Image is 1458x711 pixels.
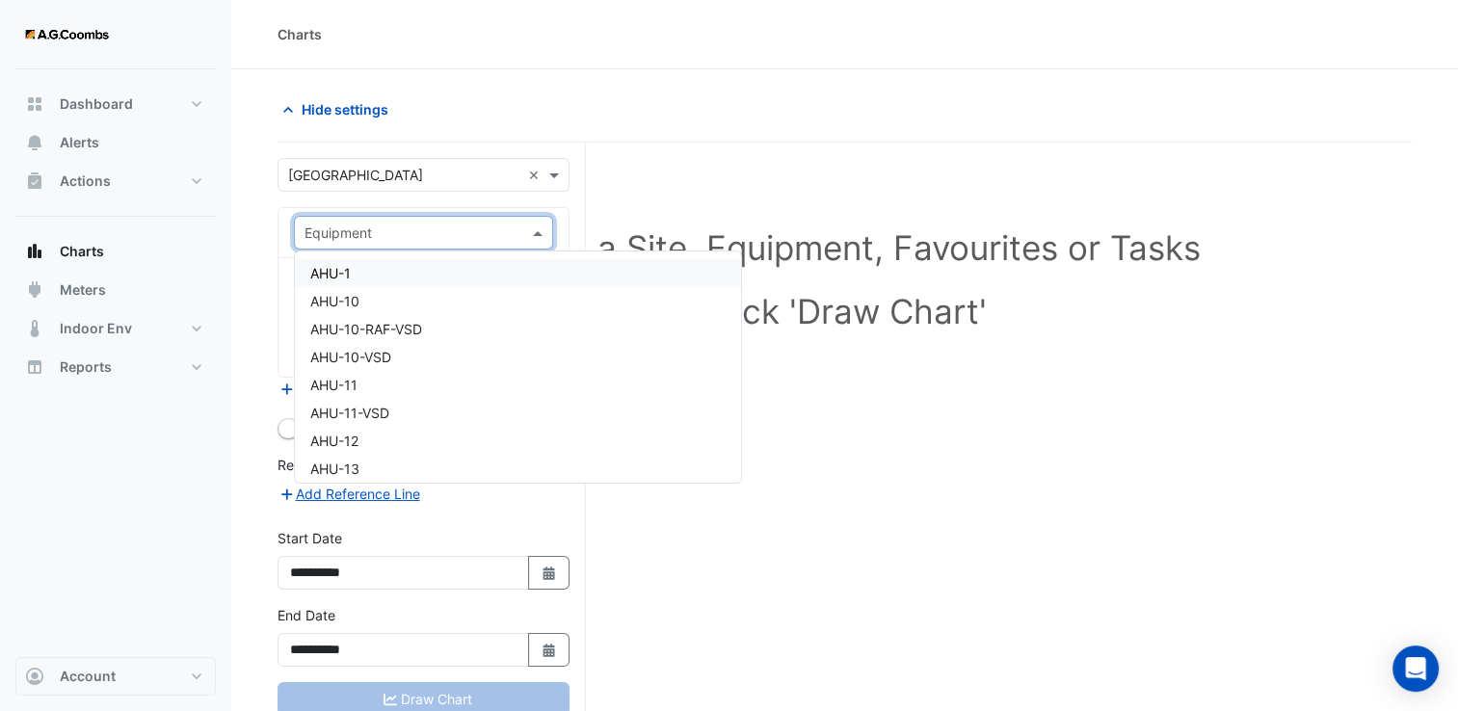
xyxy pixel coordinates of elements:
h1: Select a Site, Equipment, Favourites or Tasks [320,227,1369,268]
span: Indoor Env [60,319,132,338]
button: Alerts [15,123,216,162]
button: Dashboard [15,85,216,123]
fa-icon: Select Date [541,642,558,658]
button: Account [15,657,216,696]
button: Reports [15,348,216,386]
span: Alerts [60,133,99,152]
span: Account [60,667,116,686]
button: Meters [15,271,216,309]
span: AHU-1 [310,265,351,281]
label: End Date [278,605,335,625]
app-icon: Indoor Env [25,319,44,338]
span: Clear [528,165,544,185]
span: Dashboard [60,94,133,114]
label: Start Date [278,528,342,548]
span: Reports [60,357,112,377]
label: Reference Lines [278,455,379,475]
app-icon: Reports [25,357,44,377]
app-icon: Meters [25,280,44,300]
ng-dropdown-panel: Options list [294,250,742,484]
button: Indoor Env [15,309,216,348]
span: Charts [60,242,104,261]
span: AHU-10-RAF-VSD [310,321,422,337]
span: AHU-10 [310,293,359,309]
span: AHU-10-VSD [310,349,391,365]
button: Add Reference Line [278,483,421,505]
button: Charts [15,232,216,271]
div: Charts [278,24,322,44]
button: Hide settings [278,92,401,126]
span: Actions [60,171,111,191]
h1: Click 'Draw Chart' [320,291,1369,331]
app-icon: Charts [25,242,44,261]
app-icon: Actions [25,171,44,191]
app-icon: Dashboard [25,94,44,114]
span: Hide settings [302,99,388,119]
button: Actions [15,162,216,200]
fa-icon: Select Date [541,565,558,581]
span: AHU-11 [310,377,358,393]
span: AHU-11-VSD [310,405,389,421]
app-icon: Alerts [25,133,44,152]
img: Company Logo [23,15,110,54]
span: AHU-13 [310,461,359,477]
div: Open Intercom Messenger [1392,645,1439,692]
span: AHU-12 [310,433,358,449]
button: Add Equipment [278,379,394,401]
span: Meters [60,280,106,300]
